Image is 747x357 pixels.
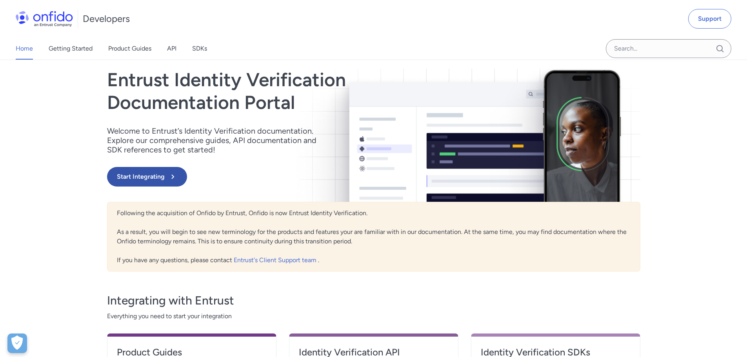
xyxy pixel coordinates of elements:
a: Getting Started [49,38,93,60]
a: Start Integrating [107,167,480,187]
input: Onfido search input field [606,39,731,58]
p: Welcome to Entrust’s Identity Verification documentation. Explore our comprehensive guides, API d... [107,126,327,154]
a: API [167,38,176,60]
div: Following the acquisition of Onfido by Entrust, Onfido is now Entrust Identity Verification. As a... [107,202,640,272]
a: Support [688,9,731,29]
h1: Entrust Identity Verification Documentation Portal [107,69,480,114]
a: Entrust's Client Support team [234,256,318,264]
button: Open Preferences [7,333,27,353]
h1: Developers [83,13,130,25]
a: SDKs [192,38,207,60]
span: Everything you need to start your integration [107,312,640,321]
button: Start Integrating [107,167,187,187]
h3: Integrating with Entrust [107,293,640,308]
div: Cookie Preferences [7,333,27,353]
a: Product Guides [108,38,151,60]
img: Onfido Logo [16,11,73,27]
a: Home [16,38,33,60]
